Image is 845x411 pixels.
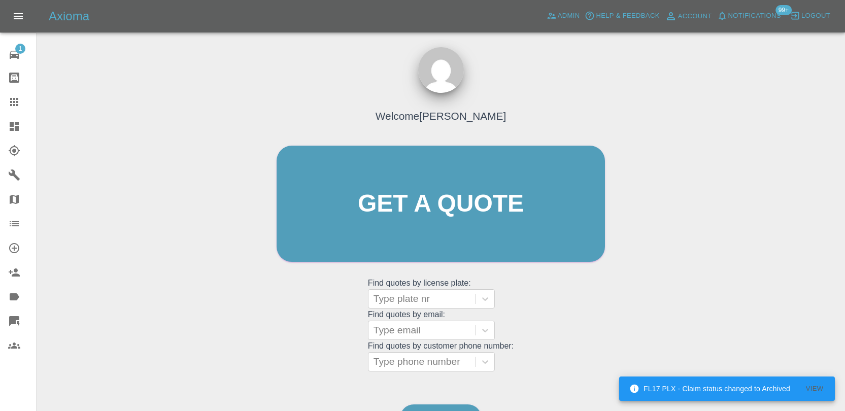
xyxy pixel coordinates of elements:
button: Open drawer [6,4,30,28]
h5: Axioma [49,8,89,24]
button: Help & Feedback [582,8,662,24]
grid: Find quotes by license plate: [368,279,514,309]
span: 99+ [775,5,792,15]
div: FL17 PLX - Claim status changed to Archived [629,380,790,398]
span: Help & Feedback [596,10,659,22]
a: Admin [544,8,583,24]
grid: Find quotes by customer phone number: [368,341,514,371]
span: Logout [801,10,830,22]
button: View [798,381,831,397]
img: ... [418,47,464,93]
span: 1 [15,44,25,54]
a: Account [662,8,715,24]
a: Get a quote [277,146,605,262]
span: Admin [558,10,580,22]
h4: Welcome [PERSON_NAME] [376,108,506,124]
button: Notifications [715,8,784,24]
button: Logout [788,8,833,24]
grid: Find quotes by email: [368,310,514,340]
span: Notifications [728,10,781,22]
span: Account [678,11,712,22]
